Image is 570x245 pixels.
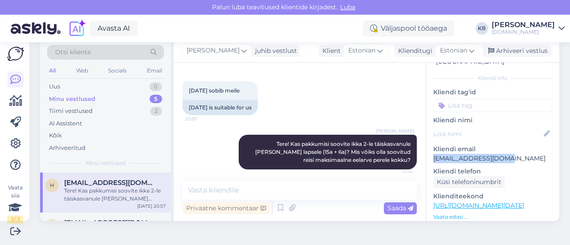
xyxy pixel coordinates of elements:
div: Email [145,65,164,76]
p: Klienditeekond [433,192,552,201]
div: 0 [149,82,162,91]
div: [PERSON_NAME] [492,21,555,28]
div: Arhiveeritud [49,144,85,153]
span: Estonian [348,46,375,56]
div: Privaatne kommentaar [183,202,269,214]
p: [EMAIL_ADDRESS][DOMAIN_NAME] [433,154,552,163]
div: KR [476,22,488,35]
img: Askly Logo [7,47,24,61]
span: 22:06 [381,170,414,177]
p: Kliendi tag'id [433,88,552,97]
span: h [50,182,54,189]
a: Avasta AI [90,21,138,36]
span: Saada [387,204,413,212]
div: Uus [49,82,60,91]
div: Klient [319,46,341,56]
span: Tere! Kas pakkumisi soovite ikka 2-le täiskasvanule [PERSON_NAME] lapsele (15a + 6a)? Mis võiks o... [255,141,412,163]
div: Socials [106,65,128,76]
a: [PERSON_NAME][DOMAIN_NAME] [492,21,565,36]
div: AI Assistent [49,119,82,128]
p: Kliendi telefon [433,167,552,176]
span: 20:57 [185,116,219,122]
span: Kyllireier@gmail.com [64,219,157,227]
div: Kõik [49,131,62,140]
div: All [47,65,57,76]
img: explore-ai [68,19,86,38]
p: Vaata edasi ... [433,213,552,221]
span: helenkars1@gmail.com [64,179,157,187]
div: Kliendi info [433,74,552,82]
span: Minu vestlused [85,159,126,167]
span: Otsi kliente [55,48,91,57]
p: Kliendi nimi [433,116,552,125]
div: [DOMAIN_NAME] [492,28,555,36]
div: Tere! Kas pakkumisi soovite ikka 2-le täiskasvanule [PERSON_NAME] lapsele (15a + 6a)? Mis võiks o... [64,187,166,203]
div: [DATE] 20:57 [137,203,166,209]
div: 2 [150,107,162,116]
div: 2 / 3 [7,216,23,224]
div: Arhiveeri vestlus [483,45,551,57]
div: 5 [150,95,162,104]
span: Estonian [440,46,467,56]
input: Lisa tag [433,99,552,112]
div: Minu vestlused [49,95,95,104]
input: Lisa nimi [434,129,542,139]
span: [PERSON_NAME] [187,46,240,56]
div: Väljaspool tööaega [363,20,454,36]
span: Luba [338,3,358,11]
div: Vaata siia [7,184,23,224]
div: [DATE] is suitable for us [183,100,258,115]
div: Tiimi vestlused [49,107,93,116]
div: juhib vestlust [252,46,297,56]
span: [DATE] sobib meile [189,87,240,94]
div: Web [74,65,90,76]
a: [URL][DOMAIN_NAME][DATE] [433,201,524,209]
div: Küsi telefoninumbrit [433,176,505,188]
span: [PERSON_NAME] [376,128,414,134]
div: Klienditugi [395,46,432,56]
p: Kliendi email [433,145,552,154]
